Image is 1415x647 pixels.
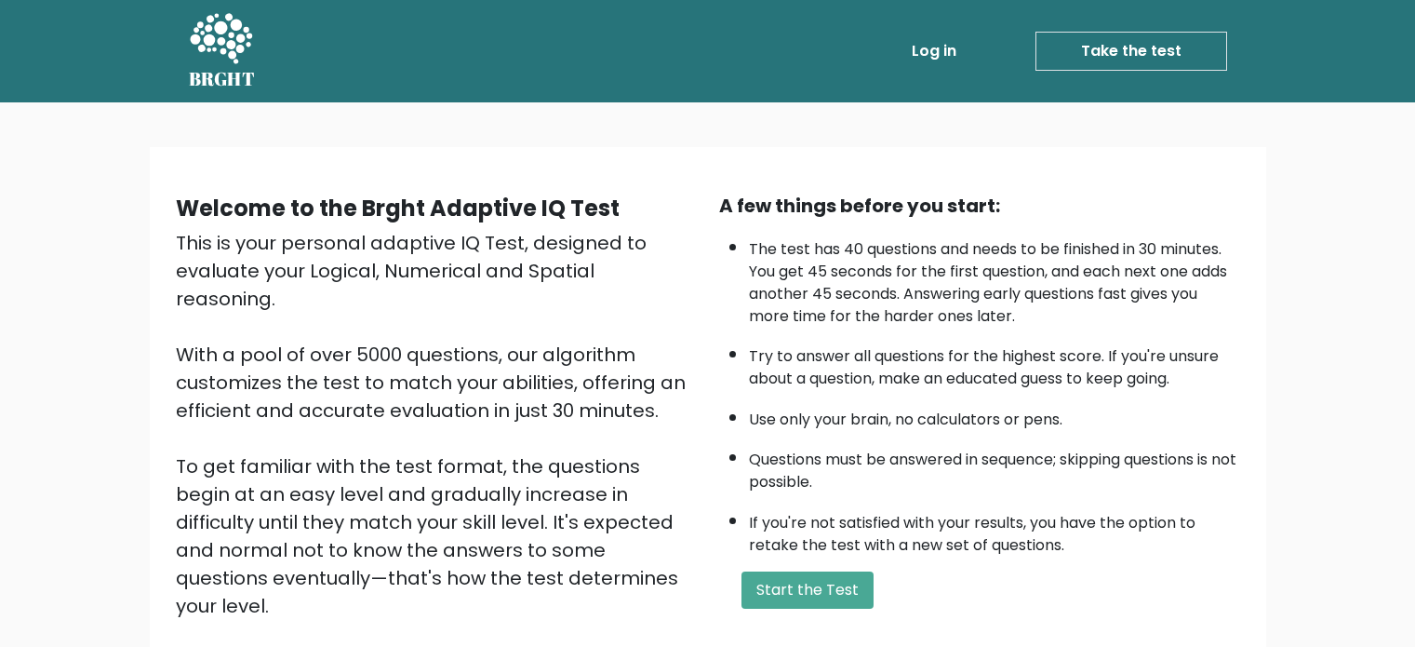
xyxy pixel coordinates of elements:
[749,439,1240,493] li: Questions must be answered in sequence; skipping questions is not possible.
[189,7,256,95] a: BRGHT
[749,229,1240,328] li: The test has 40 questions and needs to be finished in 30 minutes. You get 45 seconds for the firs...
[719,192,1240,220] div: A few things before you start:
[749,399,1240,431] li: Use only your brain, no calculators or pens.
[741,572,874,609] button: Start the Test
[1035,32,1227,71] a: Take the test
[189,68,256,90] h5: BRGHT
[176,193,620,223] b: Welcome to the Brght Adaptive IQ Test
[749,336,1240,390] li: Try to answer all questions for the highest score. If you're unsure about a question, make an edu...
[904,33,964,70] a: Log in
[749,503,1240,557] li: If you're not satisfied with your results, you have the option to retake the test with a new set ...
